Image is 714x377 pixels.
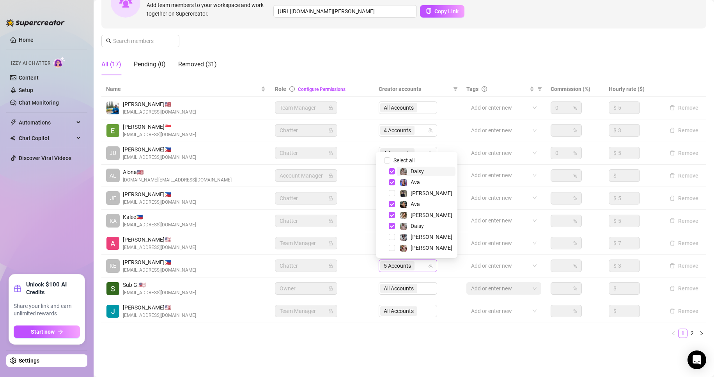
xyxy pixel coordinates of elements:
button: left [669,329,678,338]
img: Daisy [400,168,407,175]
a: Setup [19,87,33,93]
span: KE [110,261,116,270]
span: Owner [280,283,333,294]
span: lock [328,105,333,110]
span: Team Manager [280,102,333,114]
button: right [697,329,706,338]
img: AI Chatter [53,57,66,68]
span: Select all [390,156,418,165]
span: [PERSON_NAME] 🇵🇭 [123,190,196,199]
span: Ava [411,201,420,207]
button: Remove [666,194,702,203]
span: arrow-right [58,329,63,334]
span: Share your link and earn unlimited rewards [14,302,80,318]
span: filter [536,83,544,95]
span: team [428,128,433,133]
span: Select tree node [389,212,395,218]
button: Remove [666,148,702,158]
div: Open Intercom Messenger [687,350,706,369]
span: thunderbolt [10,119,16,126]
img: Sadie [400,234,407,241]
span: [EMAIL_ADDRESS][DOMAIN_NAME] [123,131,196,139]
span: Select tree node [389,179,395,185]
span: Copy Link [434,8,459,14]
span: Chatter [280,260,333,272]
span: filter [452,83,459,95]
span: question-circle [482,86,487,92]
button: Remove [666,284,702,293]
span: [PERSON_NAME] 🇵🇭 [123,258,196,267]
span: lock [328,241,333,245]
span: Chatter [280,124,333,136]
li: Next Page [697,329,706,338]
button: Remove [666,261,702,270]
button: Remove [666,103,702,112]
img: Emad Ataei [106,101,119,114]
div: All (17) [101,60,121,69]
span: Sub G. 🇺🇸 [123,281,196,289]
span: 5 Accounts [380,261,415,270]
img: logo-BBDzfeDw.svg [6,19,65,27]
span: [PERSON_NAME] 🇺🇸 [123,235,196,244]
button: Remove [666,126,702,135]
span: filter [453,87,458,91]
img: Anna [400,190,407,197]
span: Account Manager [280,170,333,181]
span: KA [110,217,117,225]
th: Hourly rate ($) [604,82,662,97]
span: lock [328,309,333,313]
span: 4 Accounts [380,126,415,135]
span: lock [328,128,333,133]
span: left [671,331,676,336]
a: Discover Viral Videos [19,155,71,161]
a: 2 [688,329,696,338]
img: Ava [400,179,407,186]
img: Ava [400,201,407,208]
span: [PERSON_NAME] [411,245,452,251]
span: Automations [19,116,74,129]
span: Add team members to your workspace and work together on Supercreator. [147,1,270,18]
span: [PERSON_NAME] [411,212,452,218]
span: lock [328,173,333,178]
li: Previous Page [669,329,678,338]
span: gift [14,285,21,292]
span: Select tree node [389,201,395,207]
span: lock [328,196,333,201]
span: Chat Copilot [19,132,74,144]
span: [EMAIL_ADDRESS][DOMAIN_NAME] [123,199,196,206]
a: Content [19,75,39,81]
span: lock [328,219,333,223]
span: 5 Accounts [384,261,411,270]
a: 1 [679,329,687,338]
span: Daisy [411,223,424,229]
span: Tags [466,85,478,93]
span: Select tree node [389,190,395,196]
span: JE [110,194,116,203]
span: Select tree node [389,223,395,229]
span: [EMAIL_ADDRESS][DOMAIN_NAME] [123,312,196,319]
span: right [699,331,704,336]
span: [PERSON_NAME] 🇺🇸 [123,303,196,312]
span: search [106,38,112,44]
span: AL [110,171,116,180]
span: JU [110,149,116,157]
span: Select tree node [389,168,395,174]
img: Anna [400,245,407,252]
span: Team Manager [280,237,333,249]
button: Copy Link [420,5,464,18]
span: 4 Accounts [384,126,411,135]
span: [PERSON_NAME] [411,190,452,196]
img: Chat Copilot [10,135,15,141]
a: Home [19,37,34,43]
a: Settings [19,357,39,364]
button: Remove [666,171,702,180]
img: Eduardo Leon Jr [106,124,119,137]
span: Ava [411,179,420,185]
img: Jodi [106,305,119,318]
span: Chatter [280,192,333,204]
a: Configure Permissions [298,87,345,92]
span: 4 Accounts [384,149,411,157]
img: Paige [400,212,407,219]
button: Remove [666,216,702,226]
span: team [428,263,433,268]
